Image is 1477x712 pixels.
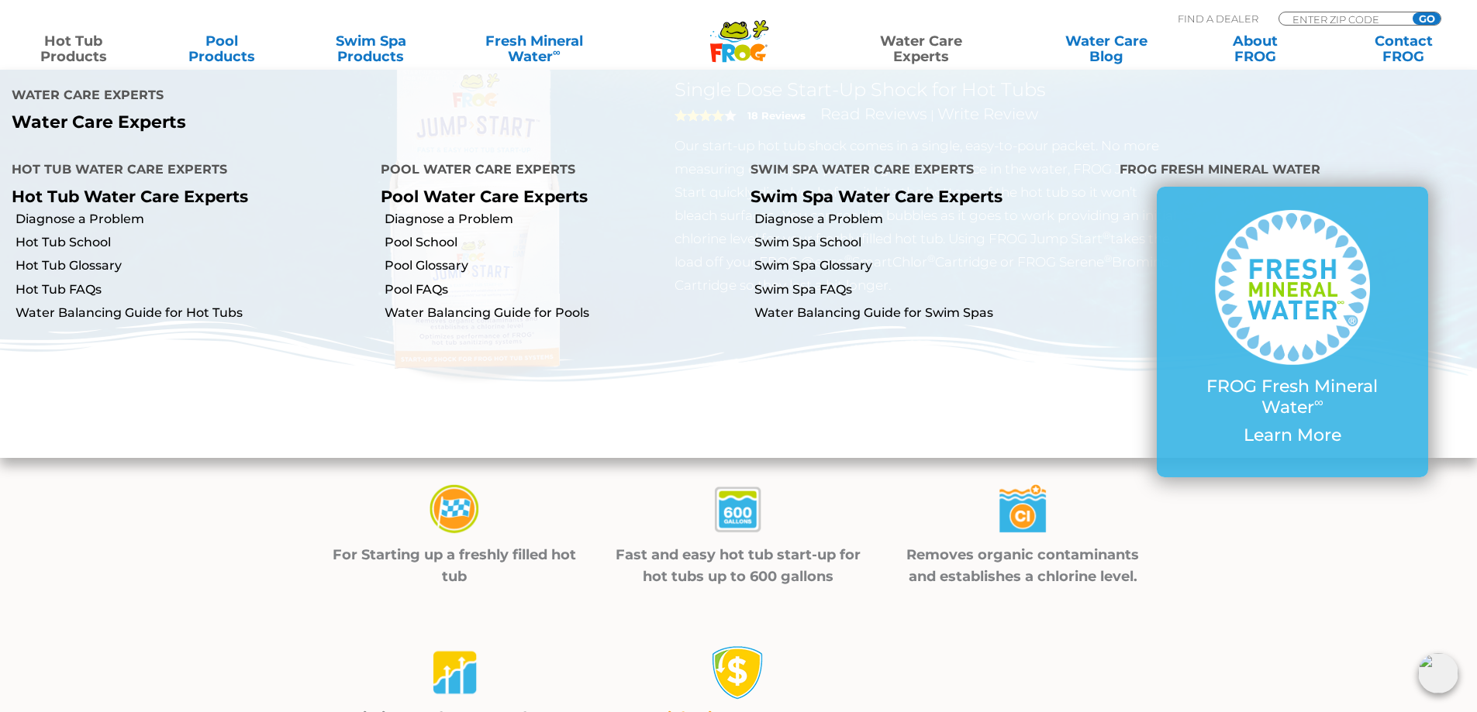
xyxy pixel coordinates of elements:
[385,211,738,228] a: Diagnose a Problem
[385,304,738,322] a: Water Balancing Guide for Pools
[754,211,1108,228] a: Diagnose a Problem
[1346,33,1461,64] a: ContactFROG
[553,46,561,58] sup: ∞
[1178,12,1258,26] p: Find A Dealer
[1188,210,1397,453] a: FROG Fresh Mineral Water∞ Learn More
[1188,377,1397,418] p: FROG Fresh Mineral Water
[1418,653,1458,693] img: openIcon
[1120,156,1465,187] h4: FROG Fresh Mineral Water
[12,112,727,132] p: Water Care Experts
[754,257,1108,274] a: Swim Spa Glossary
[385,234,738,251] a: Pool School
[12,81,727,112] h4: Water Care Experts
[1314,394,1323,410] sup: ∞
[164,33,280,64] a: PoolProducts
[1413,12,1441,25] input: GO
[381,187,588,206] a: Pool Water Care Experts
[1197,33,1313,64] a: AboutFROG
[16,257,369,274] a: Hot Tub Glossary
[332,544,578,587] p: For Starting up a freshly filled hot tub
[12,187,248,206] a: Hot Tub Water Care Experts
[754,304,1108,322] a: Water Balancing Guide for Swim Spas
[385,281,738,298] a: Pool FAQs
[827,33,1015,64] a: Water CareExperts
[16,211,369,228] a: Diagnose a Problem
[16,33,131,64] a: Hot TubProducts
[751,156,1096,187] h4: Swim Spa Water Care Experts
[427,483,481,538] img: jumpstart-01
[1291,12,1396,26] input: Zip Code Form
[754,281,1108,298] a: Swim Spa FAQs
[385,257,738,274] a: Pool Glossary
[12,156,357,187] h4: Hot Tub Water Care Experts
[1188,425,1397,445] p: Learn More
[16,234,369,251] a: Hot Tub School
[711,483,765,538] img: jumpstart-02
[381,156,726,187] h4: Pool Water Care Experts
[16,281,369,298] a: Hot Tub FAQs
[616,544,861,587] p: Fast and easy hot tub start-up for hot tubs up to 600 gallons
[461,33,606,64] a: Fresh MineralWater∞
[313,33,429,64] a: Swim SpaProducts
[711,645,765,700] img: money-back1-small
[754,234,1108,251] a: Swim Spa School
[900,544,1146,587] p: Removes organic contaminants and establishes a chlorine level.
[427,645,481,700] img: jumpstart-04
[751,187,1002,206] a: Swim Spa Water Care Experts
[996,483,1050,538] img: jumpstart-03
[1048,33,1164,64] a: Water CareBlog
[16,304,369,322] a: Water Balancing Guide for Hot Tubs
